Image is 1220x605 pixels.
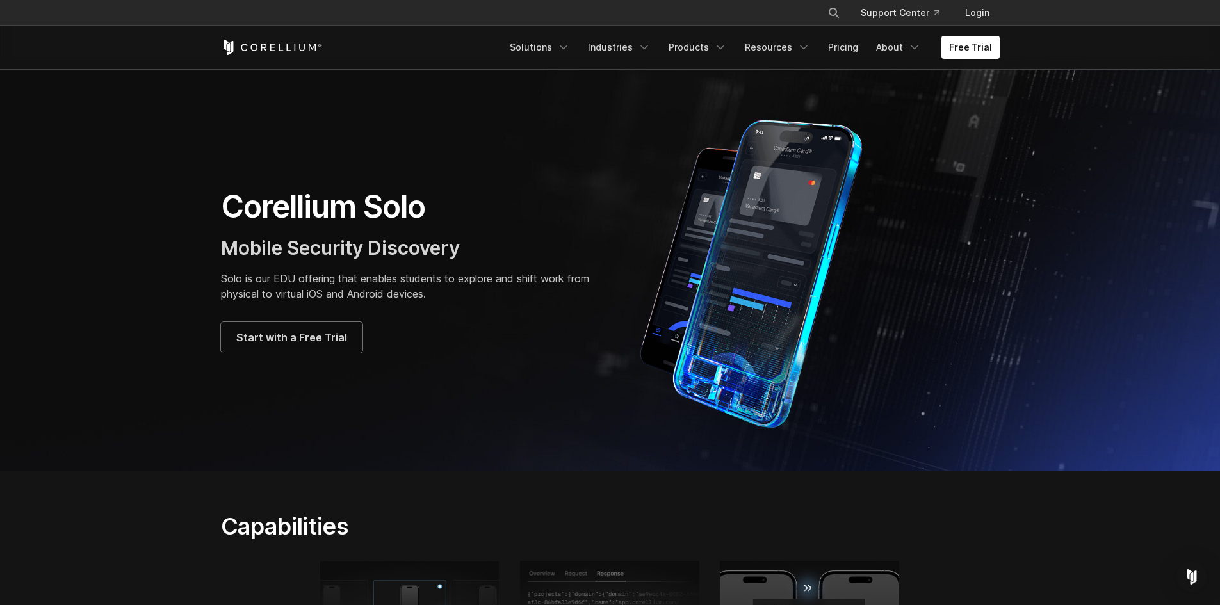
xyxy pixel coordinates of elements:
a: About [868,36,929,59]
div: Navigation Menu [812,1,1000,24]
a: Login [955,1,1000,24]
a: Pricing [820,36,866,59]
span: Mobile Security Discovery [221,236,460,259]
a: Industries [580,36,658,59]
a: Corellium Home [221,40,323,55]
a: Free Trial [941,36,1000,59]
a: Support Center [850,1,950,24]
a: Solutions [502,36,578,59]
div: Navigation Menu [502,36,1000,59]
a: Start with a Free Trial [221,322,362,353]
img: Corellium Solo for mobile app security solutions [623,110,899,430]
h2: Capabilities [221,512,731,540]
button: Search [822,1,845,24]
div: Open Intercom Messenger [1176,561,1207,592]
p: Solo is our EDU offering that enables students to explore and shift work from physical to virtual... [221,271,598,302]
a: Resources [737,36,818,59]
span: Start with a Free Trial [236,330,347,345]
a: Products [661,36,735,59]
h1: Corellium Solo [221,188,598,226]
